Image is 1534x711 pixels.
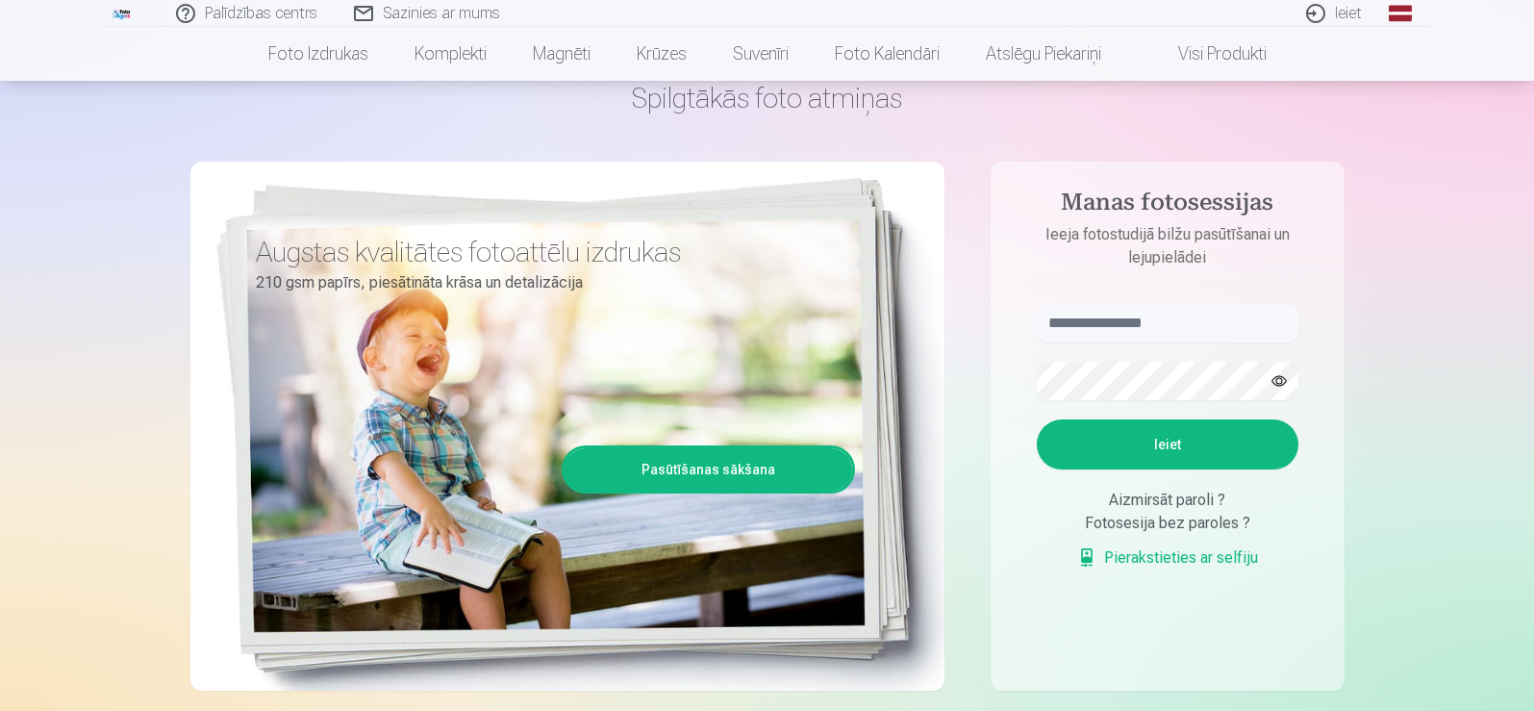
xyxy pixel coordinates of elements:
h1: Spilgtākās foto atmiņas [190,81,1345,115]
a: Krūzes [614,27,710,81]
a: Foto izdrukas [245,27,391,81]
div: Fotosesija bez paroles ? [1037,512,1298,535]
a: Suvenīri [710,27,812,81]
a: Komplekti [391,27,510,81]
p: Ieeja fotostudijā bilžu pasūtīšanai un lejupielādei [1018,223,1318,269]
div: Aizmirsāt paroli ? [1037,489,1298,512]
a: Pierakstieties ar selfiju [1077,546,1258,570]
a: Pasūtīšanas sākšana [565,448,852,491]
p: 210 gsm papīrs, piesātināta krāsa un detalizācija [256,269,841,296]
a: Atslēgu piekariņi [963,27,1124,81]
img: /fa1 [112,8,133,19]
button: Ieiet [1037,419,1298,470]
h4: Manas fotosessijas [1018,189,1318,223]
a: Foto kalendāri [812,27,963,81]
h3: Augstas kvalitātes fotoattēlu izdrukas [256,235,841,269]
a: Magnēti [510,27,614,81]
a: Visi produkti [1124,27,1290,81]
